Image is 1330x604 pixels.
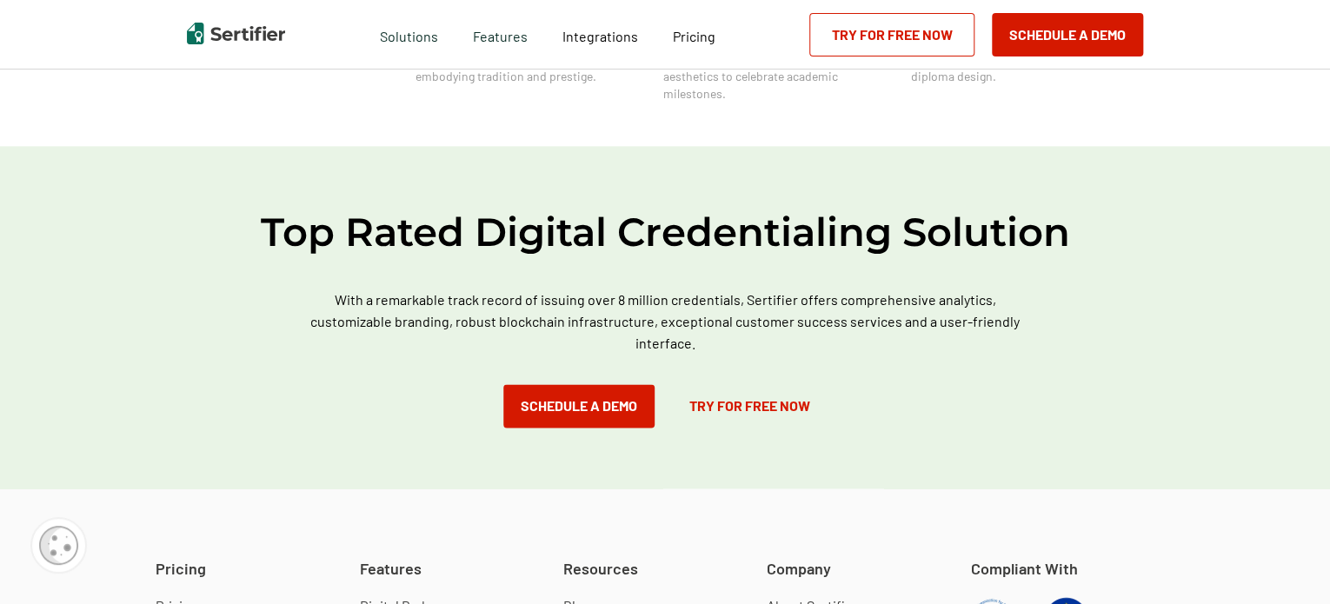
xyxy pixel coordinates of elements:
a: Pricing [673,23,715,45]
a: Try for Free Now [672,384,828,428]
p: With a remarkable track record of issuing over 8 million credentials, Sertifier offers comprehens... [300,289,1030,354]
span: Integrations [562,28,638,44]
span: Pricing [156,558,206,580]
a: Integrations [562,23,638,45]
button: Schedule a Demo [503,384,655,428]
span: Resources [563,558,638,580]
span: Compliant With [970,558,1077,580]
span: Features [360,558,422,580]
img: Cookie Popup Icon [39,526,78,565]
span: Solutions [380,23,438,45]
a: Try for Free Now [809,13,974,56]
button: Schedule a Demo [992,13,1143,56]
span: Company [767,558,831,580]
img: Sertifier | Digital Credentialing Platform [187,23,285,44]
iframe: Chat Widget [1243,521,1330,604]
span: Pricing [673,28,715,44]
span: Features [473,23,528,45]
h2: Top Rated Digital Credentialing Solution [143,207,1187,257]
